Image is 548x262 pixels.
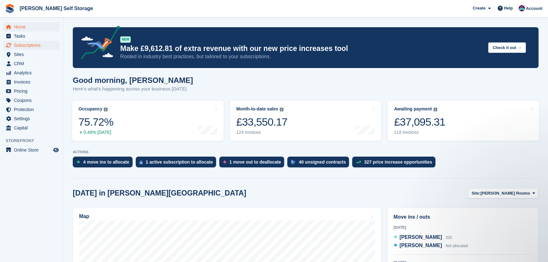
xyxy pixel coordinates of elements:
[481,190,530,196] span: [PERSON_NAME] Rooms
[3,59,60,68] a: menu
[14,50,52,59] span: Sites
[219,157,287,171] a: 1 move out to deallocate
[14,105,52,114] span: Protection
[14,123,52,132] span: Capital
[488,42,526,53] button: Check it out →
[291,160,296,164] img: contract_signature_icon-13c848040528278c33f63329250d36e43548de30e8caae1d1a13099fd9432cc5.svg
[14,114,52,123] span: Settings
[400,234,442,240] span: [PERSON_NAME]
[364,159,432,165] div: 327 price increase opportunities
[140,160,143,164] img: active_subscription_to_allocate_icon-d502201f5373d7db506a760aba3b589e785aa758c864c3986d89f69b8ff3...
[14,32,52,41] span: Tasks
[3,114,60,123] a: menu
[445,235,452,240] span: 320
[3,78,60,86] a: menu
[52,146,60,154] a: Preview store
[236,115,288,128] div: £33,550.17
[236,130,288,135] div: 124 invoices
[526,5,542,12] span: Account
[3,32,60,41] a: menu
[230,101,382,141] a: Month-to-date sales £33,550.17 124 invoices
[73,189,246,197] h2: [DATE] in [PERSON_NAME][GEOGRAPHIC_DATA]
[73,150,539,154] p: ACTIONS
[468,188,539,198] button: Site: [PERSON_NAME] Rooms
[78,130,113,135] div: 0.49% [DATE]
[73,76,193,84] h1: Good morning, [PERSON_NAME]
[352,157,439,171] a: 327 price increase opportunities
[445,244,468,248] span: Not allocated
[473,5,485,11] span: Create
[14,78,52,86] span: Invoices
[394,115,445,128] div: £37,095.31
[394,106,432,112] div: Awaiting payment
[287,157,352,171] a: 40 unsigned contracts
[14,68,52,77] span: Analytics
[236,106,278,112] div: Month-to-date sales
[394,225,532,230] div: [DATE]
[14,146,52,154] span: Online Store
[5,4,15,13] img: stora-icon-8386f47178a22dfd0bd8f6a31ec36ba5ce8667c1dd55bd0f319d3a0aa187defe.svg
[14,87,52,96] span: Pricing
[504,5,513,11] span: Help
[120,36,131,43] div: NEW
[3,50,60,59] a: menu
[229,159,281,165] div: 1 move out to deallocate
[146,159,213,165] div: 1 active subscription to allocate
[388,101,539,141] a: Awaiting payment £37,095.31 118 invoices
[3,87,60,96] a: menu
[394,130,445,135] div: 118 invoices
[394,213,532,221] h2: Move ins / outs
[14,96,52,105] span: Coupons
[136,157,219,171] a: 1 active subscription to allocate
[120,44,483,53] p: Make £9,612.81 of extra revenue with our new price increases tool
[3,22,60,31] a: menu
[3,123,60,132] a: menu
[223,160,226,164] img: move_outs_to_deallocate_icon-f764333ba52eb49d3ac5e1228854f67142a1ed5810a6f6cc68b1a99e826820c5.svg
[78,106,102,112] div: Occupancy
[394,234,452,242] a: [PERSON_NAME] 320
[120,53,483,60] p: Rooted in industry best practices, but tailored to your subscriptions.
[73,85,193,93] p: Here's what's happening across your business [DATE]
[79,214,89,219] h2: Map
[471,190,480,196] span: Site:
[3,68,60,77] a: menu
[14,59,52,68] span: CRM
[83,159,129,165] div: 4 move ins to allocate
[280,108,283,111] img: icon-info-grey-7440780725fd019a000dd9b08b2336e03edf1995a4989e88bcd33f0948082b44.svg
[299,159,346,165] div: 40 unsigned contracts
[519,5,525,11] img: Ben
[73,157,136,171] a: 4 move ins to allocate
[78,115,113,128] div: 75.72%
[14,22,52,31] span: Home
[400,243,442,248] span: [PERSON_NAME]
[433,108,437,111] img: icon-info-grey-7440780725fd019a000dd9b08b2336e03edf1995a4989e88bcd33f0948082b44.svg
[6,138,63,144] span: Storefront
[104,108,108,111] img: icon-info-grey-7440780725fd019a000dd9b08b2336e03edf1995a4989e88bcd33f0948082b44.svg
[17,3,96,14] a: [PERSON_NAME] Self Storage
[3,146,60,154] a: menu
[356,161,361,164] img: price_increase_opportunities-93ffe204e8149a01c8c9dc8f82e8f89637d9d84a8eef4429ea346261dce0b2c0.svg
[394,242,468,250] a: [PERSON_NAME] Not allocated
[3,41,60,50] a: menu
[3,105,60,114] a: menu
[3,96,60,105] a: menu
[72,101,224,141] a: Occupancy 75.72% 0.49% [DATE]
[76,26,120,62] img: price-adjustments-announcement-icon-8257ccfd72463d97f412b2fc003d46551f7dbcb40ab6d574587a9cd5c0d94...
[14,41,52,50] span: Subscriptions
[77,160,80,164] img: move_ins_to_allocate_icon-fdf77a2bb77ea45bf5b3d319d69a93e2d87916cf1d5bf7949dd705db3b84f3ca.svg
